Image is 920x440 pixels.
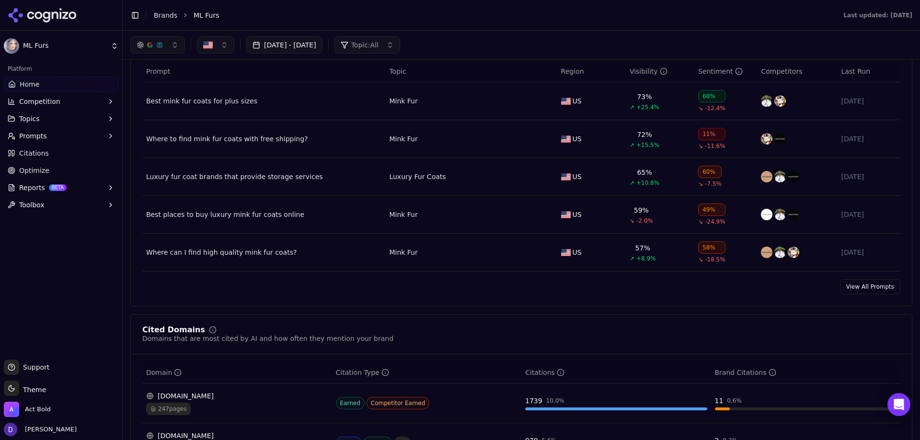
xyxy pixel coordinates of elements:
span: US [573,96,582,106]
div: Sentiment [698,67,742,76]
span: US [573,248,582,257]
div: Open Intercom Messenger [887,393,910,416]
span: Competition [19,97,60,106]
span: ↘ [630,217,634,225]
span: +15.5% [636,141,659,149]
img: marc kaufman furs [761,95,772,107]
span: BETA [49,184,67,191]
div: 0.6 % [727,397,742,405]
div: 59% [634,205,649,215]
span: ↘ [698,256,703,263]
div: 73% [637,92,652,102]
span: Theme [19,386,46,394]
img: pologeorgis [761,209,772,220]
img: maximilian [788,171,799,182]
button: Prompts [4,128,118,144]
span: Last Run [841,67,870,76]
button: Topics [4,111,118,126]
div: Visibility [630,67,667,76]
a: Mink Fur [389,248,417,257]
th: brandCitationCount [711,362,901,384]
span: US [573,210,582,219]
img: henig furs [761,133,772,145]
img: United States [203,40,213,50]
button: ReportsBETA [4,180,118,195]
span: -7.5% [705,180,722,188]
span: +10.8% [636,179,659,187]
div: Citations [525,368,564,377]
div: 11% [698,128,725,140]
a: Home [4,77,118,92]
img: marc kaufman furs [774,209,786,220]
div: [DATE] [841,210,897,219]
span: US [573,134,582,144]
span: ↘ [698,142,703,150]
span: Reports [19,183,45,192]
div: 68% [698,90,725,102]
a: Luxury Fur Coats [389,172,446,181]
img: US flag [561,98,571,105]
span: 247 pages [146,403,191,415]
img: henig furs [774,95,786,107]
span: Topic: All [351,40,379,50]
span: -18.5% [705,256,725,263]
div: Mink Fur [389,210,417,219]
span: Act Bold [25,405,51,414]
span: Toolbox [19,200,45,210]
th: citationTypes [332,362,522,384]
th: sentiment [694,61,757,82]
span: Optimize [19,166,49,175]
span: -11.6% [705,142,725,150]
div: Brand Citations [715,368,776,377]
span: ML Furs [23,42,107,50]
a: Mink Fur [389,134,417,144]
span: Topics [19,114,40,124]
span: Prompt [146,67,170,76]
th: totalCitationCount [521,362,711,384]
img: US flag [561,173,571,181]
a: Where to find mink fur coats with free shipping? [146,134,381,144]
span: -24.9% [705,218,725,226]
img: marc kaufman furs [774,247,786,258]
span: +25.4% [636,103,659,111]
div: 72% [637,130,652,139]
div: Domains that are most cited by AI and how often they mention your brand [142,334,393,343]
div: 65% [637,168,652,177]
div: Cited Domains [142,326,205,334]
span: Region [561,67,584,76]
div: 57% [635,243,650,253]
span: [PERSON_NAME] [21,425,77,434]
img: maximilian [774,133,786,145]
span: ↗ [630,179,634,187]
a: Best places to buy luxury mink fur coats online [146,210,381,219]
div: 60% [698,166,722,178]
a: Mink Fur [389,96,417,106]
button: Open user button [4,423,77,436]
img: yves salomon [761,171,772,182]
img: David White [4,423,17,436]
span: -12.4% [705,104,725,112]
a: Luxury fur coat brands that provide storage services [146,172,381,181]
span: -2.0% [636,217,653,225]
a: Optimize [4,163,118,178]
span: Competitors [761,67,802,76]
div: Domain [146,368,182,377]
img: yves salomon [761,247,772,258]
a: Where can I find high quality mink fur coats? [146,248,381,257]
span: Prompts [19,131,47,141]
span: ↗ [630,103,634,111]
div: Citation Type [336,368,389,377]
div: Data table [142,61,900,271]
img: US flag [561,135,571,143]
th: brandMentionRate [626,61,694,82]
span: Support [19,362,49,372]
th: Competitors [757,61,837,82]
span: Competitor Earned [367,397,430,409]
a: Citations [4,146,118,161]
th: Last Run [838,61,900,82]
